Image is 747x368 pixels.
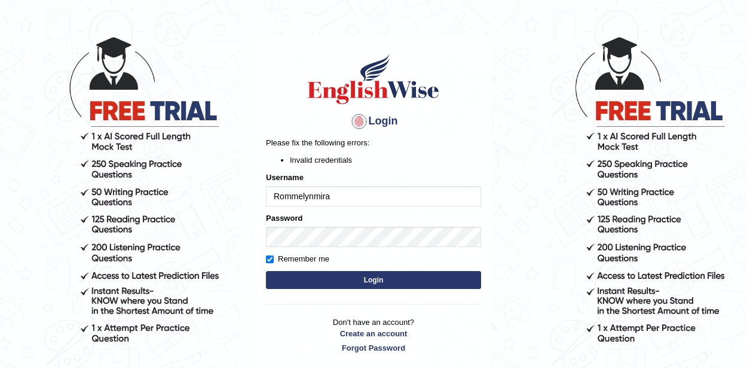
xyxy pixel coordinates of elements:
[266,112,481,131] h4: Login
[266,342,481,354] a: Forgot Password
[290,154,481,166] li: Invalid credentials
[266,172,304,183] label: Username
[266,328,481,339] a: Create an account
[266,137,481,148] p: Please fix the following errors:
[266,256,274,263] input: Remember me
[266,212,302,224] label: Password
[266,271,481,289] button: Login
[266,253,329,265] label: Remember me
[305,52,442,106] img: Logo of English Wise sign in for intelligent practice with AI
[266,317,481,354] p: Don't have an account?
